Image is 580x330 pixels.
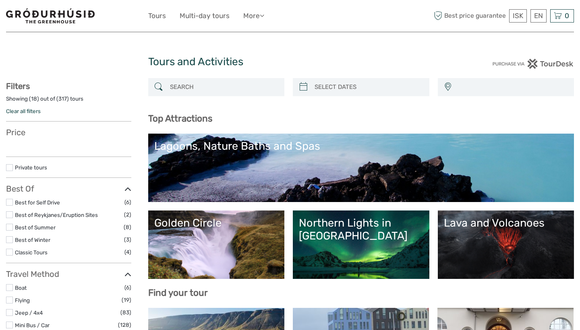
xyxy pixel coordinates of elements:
[154,217,279,229] div: Golden Circle
[6,81,30,91] strong: Filters
[243,10,264,22] a: More
[122,295,131,305] span: (19)
[444,217,568,229] div: Lava and Volcanoes
[299,217,423,273] a: Northern Lights in [GEOGRAPHIC_DATA]
[124,283,131,292] span: (6)
[15,249,48,256] a: Classic Tours
[6,95,131,107] div: Showing ( ) out of ( ) tours
[124,210,131,219] span: (2)
[15,322,50,328] a: Mini Bus / Car
[180,10,230,22] a: Multi-day tours
[154,217,279,273] a: Golden Circle
[513,12,523,20] span: ISK
[118,320,131,330] span: (128)
[15,164,47,171] a: Private tours
[6,184,131,194] h3: Best Of
[6,128,131,137] h3: Price
[148,113,212,124] b: Top Attractions
[311,80,425,94] input: SELECT DATES
[563,12,570,20] span: 0
[120,308,131,317] span: (83)
[15,309,43,316] a: Jeep / 4x4
[148,56,432,68] h1: Tours and Activities
[15,297,30,303] a: Flying
[15,224,56,231] a: Best of Summer
[6,8,95,23] img: 1578-341a38b5-ce05-4595-9f3d-b8aa3718a0b3_logo_small.jpg
[124,223,131,232] span: (8)
[15,237,50,243] a: Best of Winter
[15,212,98,218] a: Best of Reykjanes/Eruption Sites
[6,108,41,114] a: Clear all filters
[31,95,37,103] label: 18
[58,95,67,103] label: 317
[124,248,131,257] span: (4)
[15,285,27,291] a: Boat
[492,59,574,69] img: PurchaseViaTourDesk.png
[148,10,166,22] a: Tours
[299,217,423,243] div: Northern Lights in [GEOGRAPHIC_DATA]
[6,269,131,279] h3: Travel Method
[444,217,568,273] a: Lava and Volcanoes
[154,140,568,196] a: Lagoons, Nature Baths and Spas
[124,235,131,244] span: (3)
[167,80,281,94] input: SEARCH
[15,199,60,206] a: Best for Self Drive
[530,9,547,23] div: EN
[124,198,131,207] span: (6)
[154,140,568,153] div: Lagoons, Nature Baths and Spas
[148,287,208,298] b: Find your tour
[432,9,507,23] span: Best price guarantee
